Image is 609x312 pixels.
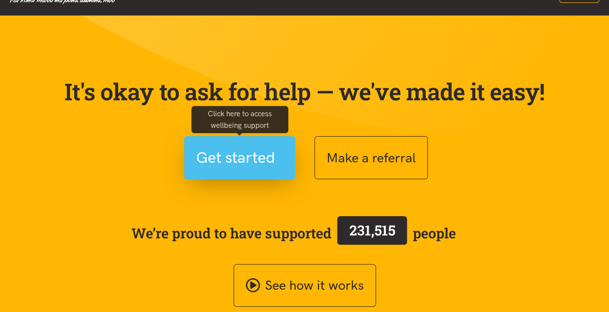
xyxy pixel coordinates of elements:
span: 231,515 [349,221,395,239]
a: 231,515 [331,214,413,252]
button: Get started [184,136,295,179]
p: It's okay to ask for help — we've made it easy! [62,78,547,106]
span: We’re proud to have supported people [131,214,456,252]
div: Click here to access wellbeing support [191,106,288,133]
a: See how it works [234,264,376,307]
span: Get started [196,145,275,170]
button: Make a referral [314,136,428,179]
